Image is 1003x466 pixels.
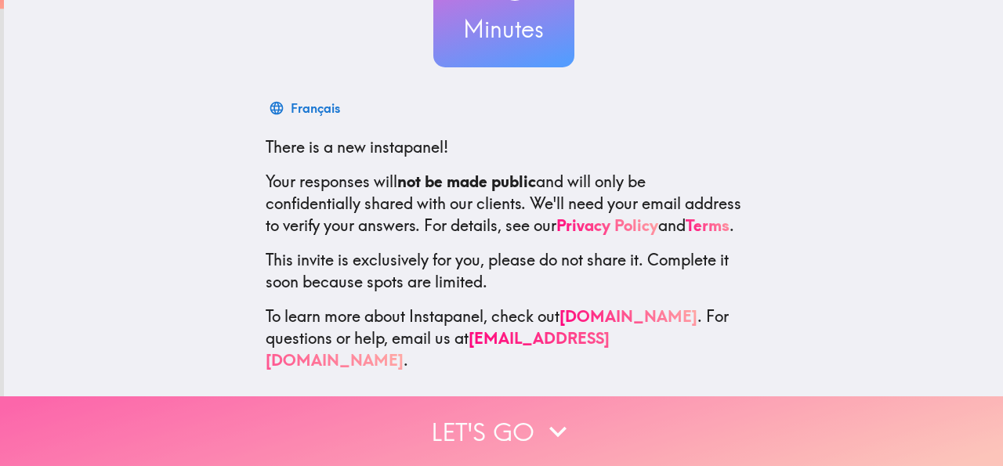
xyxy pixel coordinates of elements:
[266,92,346,124] button: Français
[266,249,742,293] p: This invite is exclusively for you, please do not share it. Complete it soon because spots are li...
[433,13,574,45] h3: Minutes
[266,171,742,237] p: Your responses will and will only be confidentially shared with our clients. We'll need your emai...
[556,215,658,235] a: Privacy Policy
[559,306,697,326] a: [DOMAIN_NAME]
[686,215,730,235] a: Terms
[291,97,340,119] div: Français
[397,172,536,191] b: not be made public
[266,328,610,370] a: [EMAIL_ADDRESS][DOMAIN_NAME]
[266,305,742,371] p: To learn more about Instapanel, check out . For questions or help, email us at .
[266,137,448,157] span: There is a new instapanel!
